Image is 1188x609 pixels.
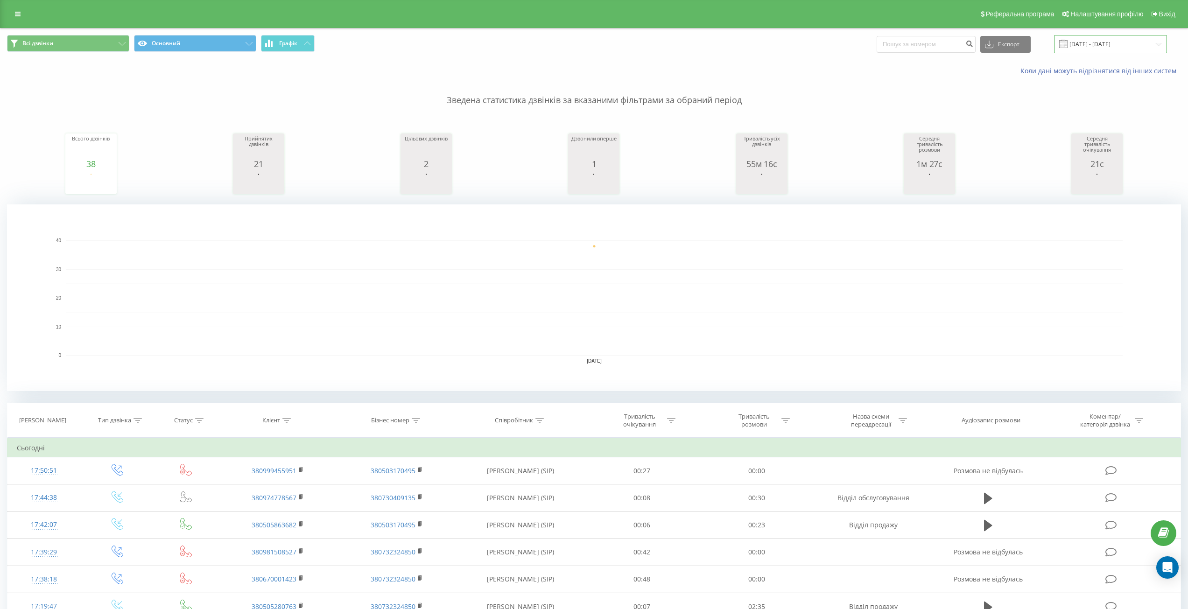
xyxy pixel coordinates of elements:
[56,295,62,301] text: 20
[58,353,61,358] text: 0
[906,159,953,168] div: 1м 27с
[371,574,415,583] a: 380732324850
[174,417,193,425] div: Статус
[252,466,296,475] a: 380999455951
[279,40,297,47] span: Графік
[1159,10,1175,18] span: Вихід
[262,417,280,425] div: Клієнт
[699,457,814,484] td: 00:00
[1070,10,1143,18] span: Налаштування профілю
[1074,136,1120,159] div: Середня тривалість очікування
[814,484,933,511] td: Відділ обслуговування
[56,238,62,243] text: 40
[877,36,976,53] input: Пошук за номером
[906,136,953,159] div: Середня тривалість розмови
[371,417,409,425] div: Бізнес номер
[17,543,71,561] div: 17:39:29
[738,168,785,196] svg: A chart.
[814,511,933,539] td: Відділ продажу
[17,489,71,507] div: 17:44:38
[738,136,785,159] div: Тривалість усіх дзвінків
[403,168,450,196] svg: A chart.
[56,267,62,272] text: 30
[738,159,785,168] div: 55м 16с
[457,566,585,593] td: [PERSON_NAME] (SIP)
[954,547,1023,556] span: Розмова не відбулась
[7,76,1181,106] p: Зведена статистика дзвінків за вказаними фільтрами за обраний період
[403,136,450,159] div: Цільових дзвінків
[986,10,1054,18] span: Реферальна програма
[1074,168,1120,196] svg: A chart.
[980,36,1031,53] button: Експорт
[134,35,256,52] button: Основний
[7,35,129,52] button: Всі дзвінки
[906,168,953,196] svg: A chart.
[22,40,53,47] span: Всі дзвінки
[252,520,296,529] a: 380505863682
[699,511,814,539] td: 00:23
[846,413,896,428] div: Назва схеми переадресації
[495,417,533,425] div: Співробітник
[954,466,1023,475] span: Розмова не відбулась
[585,511,699,539] td: 00:06
[1156,556,1179,579] div: Open Intercom Messenger
[1074,159,1120,168] div: 21с
[1078,413,1132,428] div: Коментар/категорія дзвінка
[56,324,62,329] text: 10
[585,539,699,566] td: 00:42
[68,159,114,168] div: 38
[570,168,617,196] svg: A chart.
[403,159,450,168] div: 2
[252,574,296,583] a: 380670001423
[570,136,617,159] div: Дзвонили вперше
[17,570,71,588] div: 17:38:18
[7,439,1181,457] td: Сьогодні
[585,484,699,511] td: 00:08
[457,511,585,539] td: [PERSON_NAME] (SIP)
[585,566,699,593] td: 00:48
[261,35,315,52] button: Графік
[235,136,282,159] div: Прийнятих дзвінків
[252,547,296,556] a: 380981508527
[252,493,296,502] a: 380974778567
[699,484,814,511] td: 00:30
[371,547,415,556] a: 380732324850
[68,136,114,159] div: Всього дзвінків
[7,204,1181,391] svg: A chart.
[371,520,415,529] a: 380503170495
[587,358,602,364] text: [DATE]
[19,417,66,425] div: [PERSON_NAME]
[98,417,131,425] div: Тип дзвінка
[1020,66,1181,75] a: Коли дані можуть відрізнятися вiд інших систем
[962,417,1020,425] div: Аудіозапис розмови
[457,484,585,511] td: [PERSON_NAME] (SIP)
[17,516,71,534] div: 17:42:07
[457,539,585,566] td: [PERSON_NAME] (SIP)
[235,159,282,168] div: 21
[699,566,814,593] td: 00:00
[570,159,617,168] div: 1
[68,168,114,196] svg: A chart.
[699,539,814,566] td: 00:00
[371,466,415,475] a: 380503170495
[729,413,779,428] div: Тривалість розмови
[457,457,585,484] td: [PERSON_NAME] (SIP)
[585,457,699,484] td: 00:27
[17,462,71,480] div: 17:50:51
[371,493,415,502] a: 380730409135
[954,574,1023,583] span: Розмова не відбулась
[615,413,665,428] div: Тривалість очікування
[235,168,282,196] svg: A chart.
